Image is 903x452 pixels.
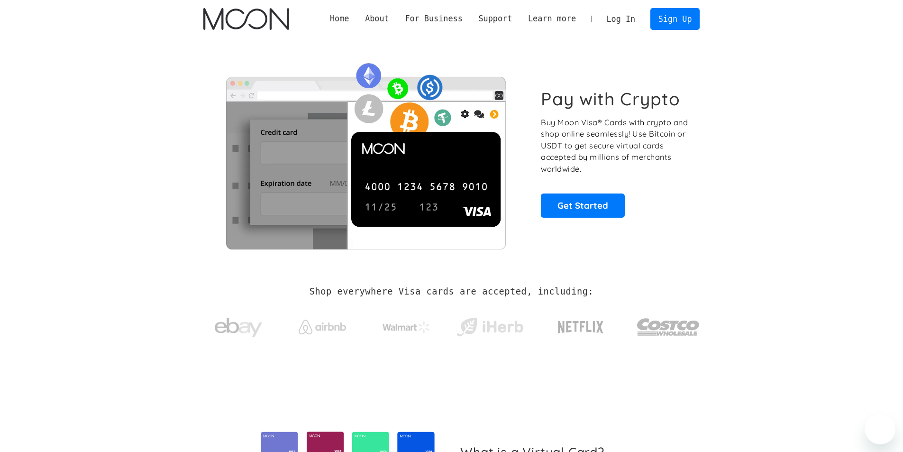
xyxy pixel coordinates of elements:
img: Netflix [557,315,604,339]
div: For Business [397,13,471,25]
img: ebay [215,313,262,342]
img: Costco [637,309,700,345]
a: Costco [637,300,700,350]
p: Buy Moon Visa® Cards with crypto and shop online seamlessly! Use Bitcoin or USDT to get secure vi... [541,117,689,175]
div: Learn more [520,13,584,25]
a: home [203,8,289,30]
a: iHerb [455,305,525,344]
img: Walmart [383,322,430,333]
img: iHerb [455,315,525,340]
img: Moon Logo [203,8,289,30]
div: Learn more [528,13,576,25]
div: About [357,13,397,25]
a: Netflix [538,306,623,344]
a: Walmart [371,312,441,338]
a: Sign Up [650,8,700,29]
a: Get Started [541,194,625,217]
div: Support [471,13,520,25]
a: Airbnb [287,310,357,339]
div: Support [478,13,512,25]
h2: Shop everywhere Visa cards are accepted, including: [310,286,593,297]
img: Moon Cards let you spend your crypto anywhere Visa is accepted. [203,56,528,249]
iframe: Button to launch messaging window [865,414,895,444]
a: Home [322,13,357,25]
div: For Business [405,13,462,25]
a: Log In [599,9,643,29]
div: About [365,13,389,25]
h1: Pay with Crypto [541,88,680,110]
img: Airbnb [299,320,346,334]
a: ebay [203,303,274,347]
